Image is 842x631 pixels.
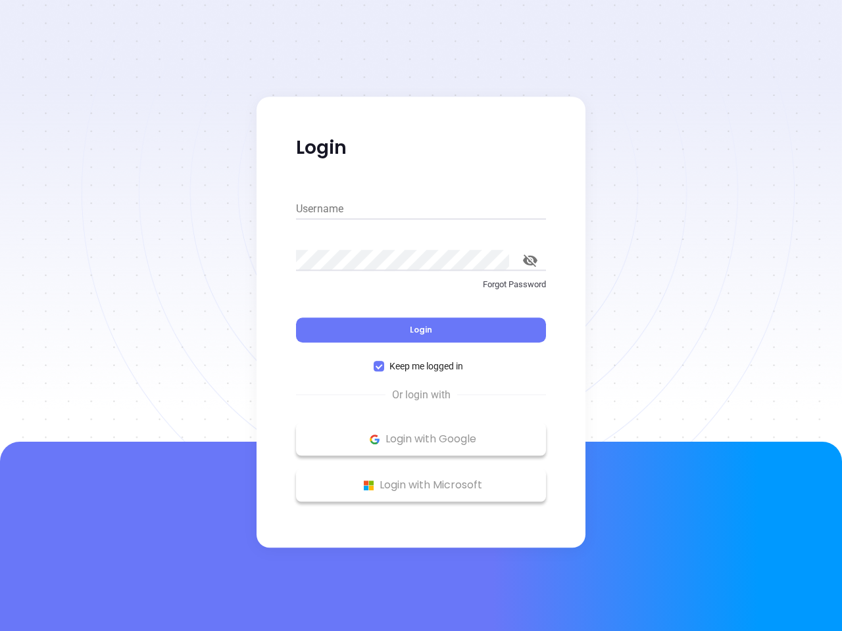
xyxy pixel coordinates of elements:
img: Google Logo [366,431,383,448]
a: Forgot Password [296,278,546,302]
p: Forgot Password [296,278,546,291]
img: Microsoft Logo [360,477,377,494]
button: Microsoft Logo Login with Microsoft [296,469,546,502]
button: Login [296,317,546,342]
button: Google Logo Login with Google [296,423,546,456]
span: Login [410,324,432,335]
button: toggle password visibility [514,245,546,276]
p: Login with Microsoft [303,475,539,495]
span: Keep me logged in [384,359,468,373]
p: Login with Google [303,429,539,449]
p: Login [296,136,546,160]
span: Or login with [385,387,457,403]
